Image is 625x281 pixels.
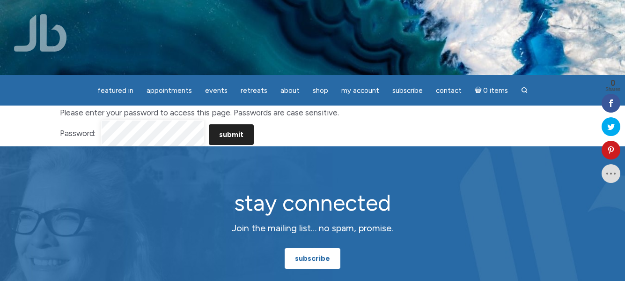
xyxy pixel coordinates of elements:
[147,86,192,95] span: Appointments
[387,82,428,100] a: Subscribe
[436,86,462,95] span: Contact
[141,82,198,100] a: Appointments
[205,86,228,95] span: Events
[147,221,479,235] p: Join the mailing list… no spam, promise.
[60,106,566,146] form: Please enter your password to access this page. Passwords are case sensitive.
[97,86,133,95] span: featured in
[280,86,300,95] span: About
[275,82,305,100] a: About
[605,79,620,87] span: 0
[199,82,233,100] a: Events
[483,87,508,94] span: 0 items
[92,82,139,100] a: featured in
[285,248,340,269] a: subscribe
[60,126,96,141] label: Password:
[475,86,484,95] i: Cart
[241,86,267,95] span: Retreats
[341,86,379,95] span: My Account
[392,86,423,95] span: Subscribe
[209,124,254,145] input: Submit
[235,82,273,100] a: Retreats
[469,81,514,100] a: Cart0 items
[605,87,620,92] span: Shares
[430,82,467,100] a: Contact
[336,82,385,100] a: My Account
[307,82,334,100] a: Shop
[313,86,328,95] span: Shop
[147,190,479,215] h2: stay connected
[14,14,67,52] img: Jamie Butler. The Everyday Medium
